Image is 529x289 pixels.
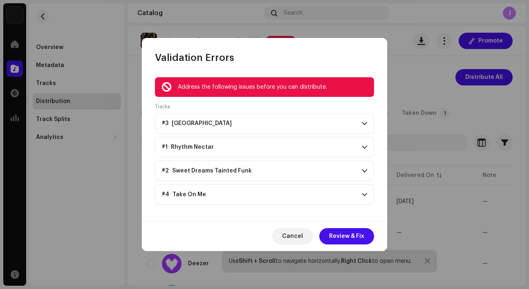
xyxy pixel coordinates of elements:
span: Cancel [282,228,303,244]
label: Tracks [155,103,170,110]
p-accordion-header: #3 [GEOGRAPHIC_DATA] [155,113,374,134]
p-accordion-header: #1 Rhythm Nectar [155,137,374,157]
button: Review & Fix [319,228,374,244]
span: #2 Sweet Dreams Tainted Funk [162,168,252,174]
button: Cancel [272,228,313,244]
span: Review & Fix [329,228,364,244]
span: #1 Rhythm Nectar [162,144,214,150]
span: #3 [GEOGRAPHIC_DATA] [162,120,232,127]
p-accordion-header: #4 Take On Me [155,184,374,205]
div: Address the following issues before you can distribute. [178,82,368,92]
span: Validation Errors [155,51,234,64]
span: #4 Take On Me [162,191,206,198]
p-accordion-header: #2 Sweet Dreams Tainted Funk [155,161,374,181]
